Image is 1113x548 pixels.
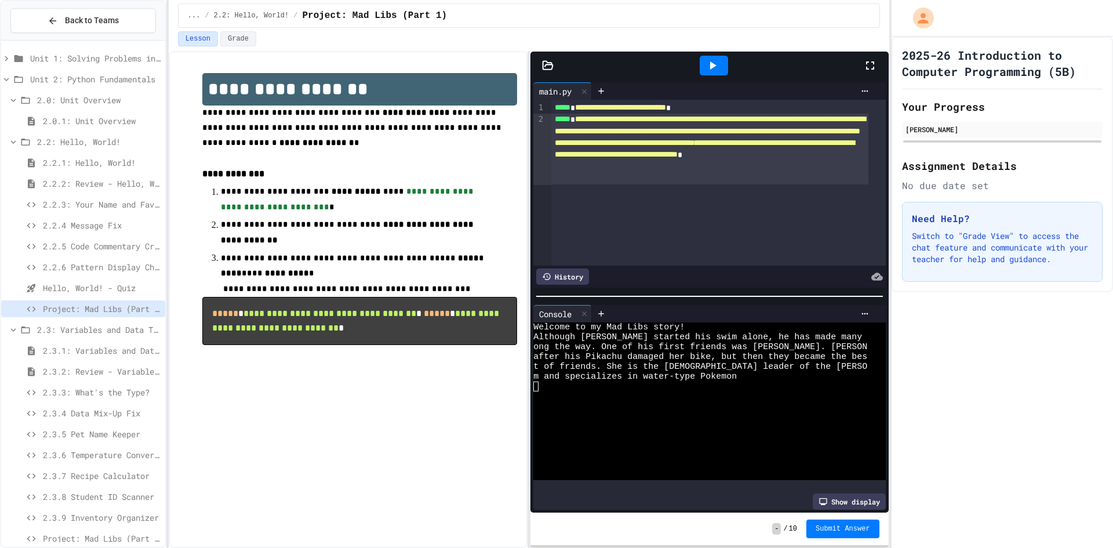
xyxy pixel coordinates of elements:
div: Console [533,308,577,320]
span: Submit Answer [816,524,870,534]
span: / [783,524,787,534]
div: Console [533,305,592,322]
span: 2.2.3: Your Name and Favorite Movie [43,198,161,211]
h2: Assignment Details [902,158,1103,174]
div: 1 [533,102,545,114]
div: No due date set [902,179,1103,193]
span: 2.3.5 Pet Name Keeper [43,428,161,440]
span: 2.2.1: Hello, World! [43,157,161,169]
span: Unit 2: Python Fundamentals [30,73,161,85]
span: 2.3: Variables and Data Types [37,324,161,336]
span: 2.0.1: Unit Overview [43,115,161,127]
div: History [536,268,589,285]
span: Welcome to my Mad Libs story! [533,322,685,332]
span: Project: Mad Libs (Part 2) [43,532,161,545]
span: 2.3.6 Temperature Converter [43,449,161,461]
span: after his Pikachu damaged her bike, but then they became the bes [533,352,867,362]
span: 2.3.3: What's the Type? [43,386,161,398]
div: main.py [533,82,592,100]
span: t of friends. She is the [DEMOGRAPHIC_DATA] leader of the [PERSON_NAME] [533,362,904,372]
span: ... [188,11,201,20]
div: 2 [533,114,545,184]
div: [PERSON_NAME] [905,124,1099,135]
span: Although [PERSON_NAME] started his swim alone, he has made many friends al [533,332,919,342]
span: Back to Teams [65,14,119,27]
h2: Your Progress [902,99,1103,115]
h1: 2025-26 Introduction to Computer Programming (5B) [902,47,1103,79]
span: 2.2.6 Pattern Display Challenge [43,261,161,273]
span: Unit 1: Solving Problems in Computer Science [30,52,161,64]
h3: Need Help? [912,212,1093,226]
div: main.py [533,85,577,97]
span: 2.2.5 Code Commentary Creator [43,240,161,252]
span: - [772,523,781,535]
span: 10 [789,524,797,534]
button: Lesson [178,31,218,46]
span: Project: Mad Libs (Part 1) [302,9,447,23]
button: Back to Teams [10,8,156,33]
span: 2.2.2: Review - Hello, World! [43,177,161,190]
span: 2.2: Hello, World! [214,11,289,20]
span: 2.0: Unit Overview [37,94,161,106]
span: ong the way. One of his first friends was [PERSON_NAME]. [PERSON_NAME] robbed her [533,342,956,352]
span: / [205,11,209,20]
span: 2.3.1: Variables and Data Types [43,344,161,357]
span: Hello, World! - Quiz [43,282,161,294]
div: My Account [901,5,937,31]
span: 2.3.2: Review - Variables and Data Types [43,365,161,378]
span: 2.3.9 Inventory Organizer [43,511,161,524]
span: 2.3.7 Recipe Calculator [43,470,161,482]
span: Project: Mad Libs (Part 1) [43,303,161,315]
p: Switch to "Grade View" to access the chat feature and communicate with your teacher for help and ... [912,230,1093,265]
span: 2.2.4 Message Fix [43,219,161,231]
span: / [293,11,297,20]
span: m and specializes in water-type Pokemon [533,372,737,382]
span: 2.3.4 Data Mix-Up Fix [43,407,161,419]
button: Grade [220,31,256,46]
div: Show display [813,493,886,510]
button: Submit Answer [806,520,879,538]
span: 2.2: Hello, World! [37,136,161,148]
span: 2.3.8 Student ID Scanner [43,491,161,503]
